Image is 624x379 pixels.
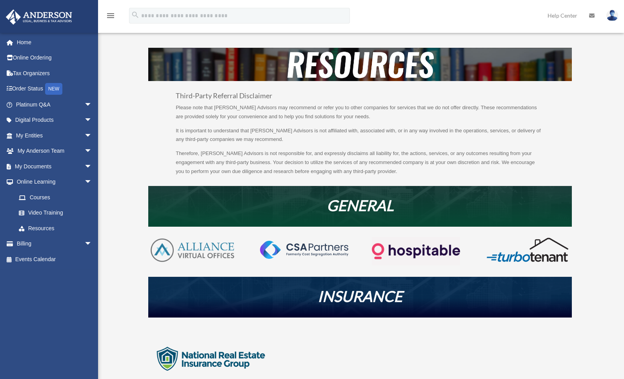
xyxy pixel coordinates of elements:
[131,11,140,19] i: search
[148,48,572,81] img: resources-header
[84,112,100,128] span: arrow_drop_down
[11,220,100,236] a: Resources
[84,236,100,252] span: arrow_drop_down
[5,50,104,66] a: Online Ordering
[5,34,104,50] a: Home
[4,9,75,25] img: Anderson Advisors Platinum Portal
[260,241,348,259] img: CSA-partners-Formerly-Cost-Segregation-Authority
[11,205,104,221] a: Video Training
[5,81,104,97] a: Order StatusNEW
[483,237,571,263] img: turbotenant
[5,97,104,112] a: Platinum Q&Aarrow_drop_down
[11,189,104,205] a: Courses
[176,103,544,126] p: Please note that [PERSON_NAME] Advisors may recommend or refer you to other companies for service...
[176,149,544,176] p: Therefore, [PERSON_NAME] Advisors is not responsible for, and expressly disclaims all liability f...
[176,126,544,150] p: It is important to understand that [PERSON_NAME] Advisors is not affiliated with, associated with...
[5,128,104,143] a: My Entitiesarrow_drop_down
[606,10,618,21] img: User Pic
[5,159,104,174] a: My Documentsarrow_drop_down
[5,251,104,267] a: Events Calendar
[5,65,104,81] a: Tax Organizers
[148,237,237,263] img: AVO-logo-1-color
[84,143,100,159] span: arrow_drop_down
[318,287,402,305] em: INSURANCE
[84,97,100,113] span: arrow_drop_down
[106,14,115,20] a: menu
[5,112,104,128] a: Digital Productsarrow_drop_down
[5,174,104,190] a: Online Learningarrow_drop_down
[84,174,100,190] span: arrow_drop_down
[5,143,104,159] a: My Anderson Teamarrow_drop_down
[5,236,104,252] a: Billingarrow_drop_down
[372,237,460,265] img: Logo-transparent-dark
[84,128,100,144] span: arrow_drop_down
[176,92,544,103] h3: Third-Party Referral Disclaimer
[327,196,394,214] em: GENERAL
[45,83,62,95] div: NEW
[106,11,115,20] i: menu
[84,159,100,175] span: arrow_drop_down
